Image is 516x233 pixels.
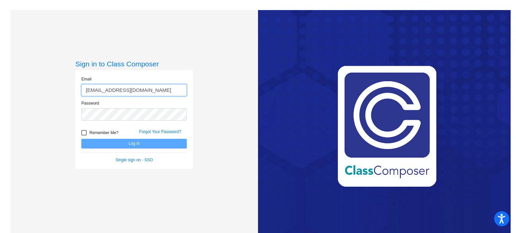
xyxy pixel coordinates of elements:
[89,129,118,137] span: Remember Me?
[75,60,193,68] h3: Sign in to Class Composer
[81,100,99,106] label: Password
[116,158,153,162] a: Single sign on - SSO
[139,129,181,134] a: Forgot Your Password?
[81,139,187,149] button: Log In
[81,76,91,82] label: Email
